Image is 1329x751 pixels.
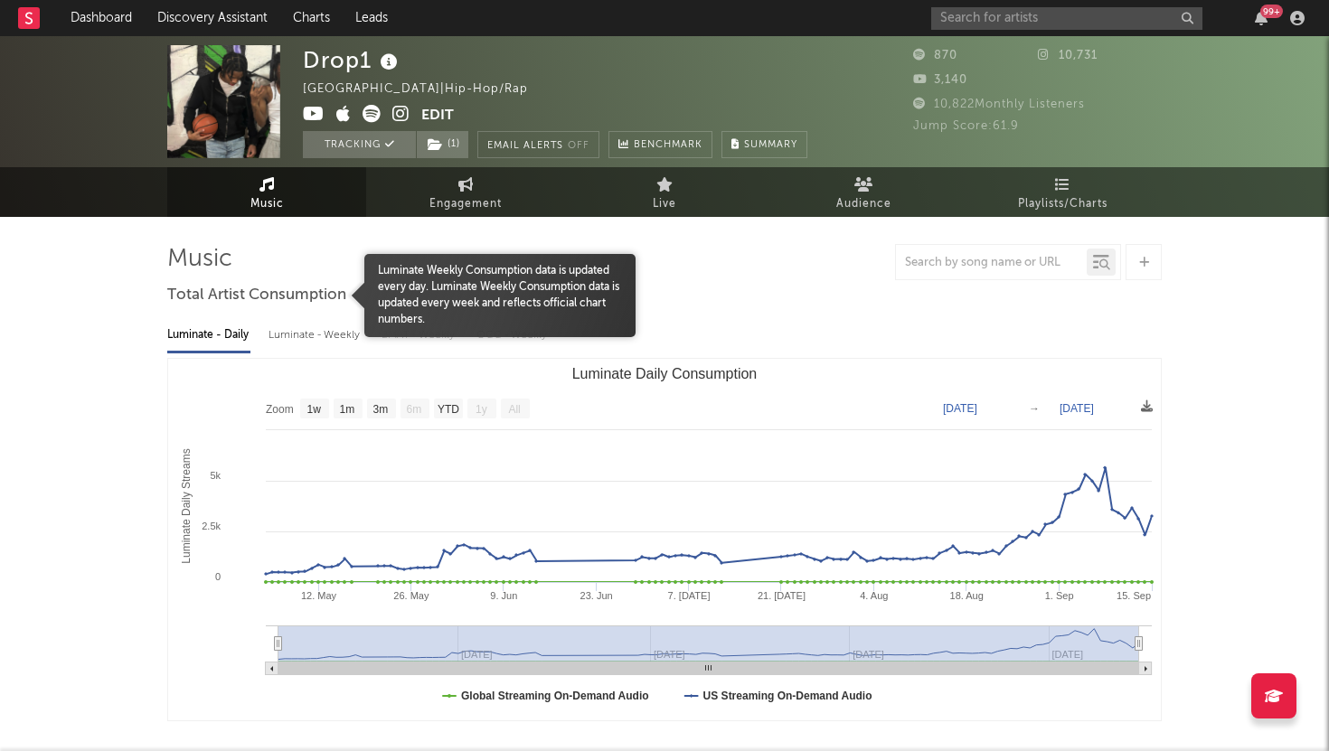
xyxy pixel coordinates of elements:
[1045,590,1074,601] text: 1. Sep
[668,590,711,601] text: 7. [DATE]
[703,690,872,702] text: US Streaming On-Demand Audio
[416,131,469,158] span: ( 1 )
[407,403,422,416] text: 6m
[1029,402,1040,415] text: →
[758,590,806,601] text: 21. [DATE]
[565,167,764,217] a: Live
[764,167,963,217] a: Audience
[913,74,967,86] span: 3,140
[373,403,389,416] text: 3m
[180,448,193,563] text: Luminate Daily Streams
[476,403,487,416] text: 1y
[580,590,613,601] text: 23. Jun
[744,140,797,150] span: Summary
[393,590,429,601] text: 26. May
[438,403,459,416] text: YTD
[303,79,549,100] div: [GEOGRAPHIC_DATA] | Hip-Hop/Rap
[167,167,366,217] a: Music
[168,359,1161,720] svg: Luminate Daily Consumption
[1117,590,1151,601] text: 15. Sep
[634,135,702,156] span: Benchmark
[340,403,355,416] text: 1m
[572,366,758,381] text: Luminate Daily Consumption
[167,320,250,351] div: Luminate - Daily
[913,99,1085,110] span: 10,822 Monthly Listeners
[1255,11,1268,25] button: 99+
[963,167,1162,217] a: Playlists/Charts
[210,470,221,481] text: 5k
[167,285,346,306] span: Total Artist Consumption
[508,403,520,416] text: All
[366,167,565,217] a: Engagement
[301,590,337,601] text: 12. May
[307,403,322,416] text: 1w
[364,263,636,328] span: Luminate Weekly Consumption data is updated every day. Luminate Weekly Consumption data is update...
[950,590,984,601] text: 18. Aug
[1260,5,1283,18] div: 99 +
[303,45,402,75] div: Drop1
[417,131,468,158] button: (1)
[896,256,1087,270] input: Search by song name or URL
[943,402,977,415] text: [DATE]
[421,105,454,127] button: Edit
[269,320,363,351] div: Luminate - Weekly
[653,193,676,215] span: Live
[202,521,221,531] text: 2.5k
[1060,402,1094,415] text: [DATE]
[836,193,891,215] span: Audience
[608,131,712,158] a: Benchmark
[215,571,221,582] text: 0
[721,131,807,158] button: Summary
[931,7,1202,30] input: Search for artists
[461,690,649,702] text: Global Streaming On-Demand Audio
[913,120,1019,132] span: Jump Score: 61.9
[860,590,888,601] text: 4. Aug
[568,141,589,151] em: Off
[490,590,517,601] text: 9. Jun
[266,403,294,416] text: Zoom
[429,193,502,215] span: Engagement
[250,193,284,215] span: Music
[1038,50,1098,61] span: 10,731
[913,50,957,61] span: 870
[1018,193,1107,215] span: Playlists/Charts
[303,131,416,158] button: Tracking
[477,131,599,158] button: Email AlertsOff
